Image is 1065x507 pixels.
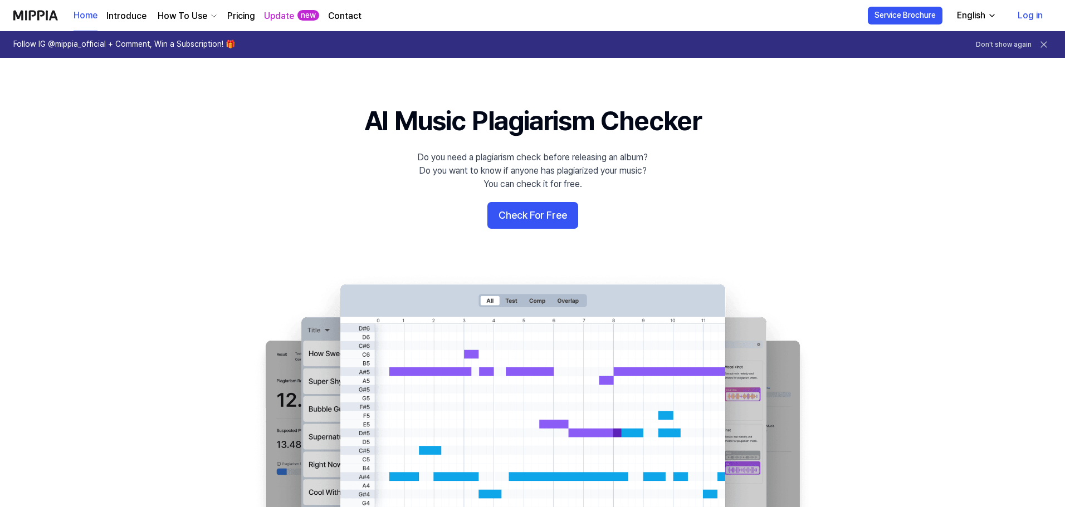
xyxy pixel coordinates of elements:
[155,9,209,23] div: How To Use
[227,9,255,23] a: Pricing
[243,273,822,507] img: main Image
[868,7,942,24] button: Service Brochure
[297,10,319,21] div: new
[264,9,294,23] a: Update
[106,9,146,23] a: Introduce
[976,40,1032,50] button: Don't show again
[955,9,988,22] div: English
[417,151,648,191] div: Do you need a plagiarism check before releasing an album? Do you want to know if anyone has plagi...
[364,102,701,140] h1: AI Music Plagiarism Checker
[155,9,218,23] button: How To Use
[74,1,97,31] a: Home
[13,39,235,50] h1: Follow IG @mippia_official + Comment, Win a Subscription! 🎁
[328,9,361,23] a: Contact
[948,4,1003,27] button: English
[487,202,578,229] button: Check For Free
